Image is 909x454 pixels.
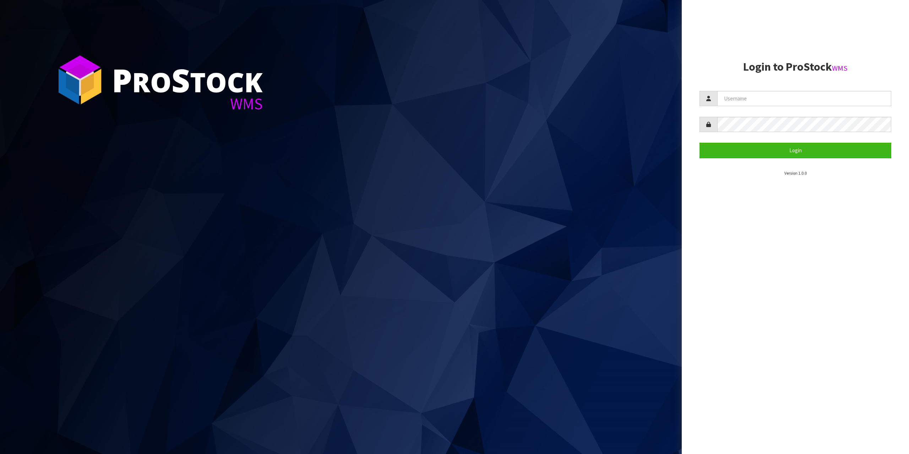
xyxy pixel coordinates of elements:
h2: Login to ProStock [700,61,891,73]
small: WMS [832,64,848,73]
input: Username [717,91,891,106]
img: ProStock Cube [53,53,107,106]
small: Version 1.0.0 [784,170,807,176]
span: S [172,58,190,102]
span: P [112,58,132,102]
button: Login [700,143,891,158]
div: WMS [112,96,263,112]
div: ro tock [112,64,263,96]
